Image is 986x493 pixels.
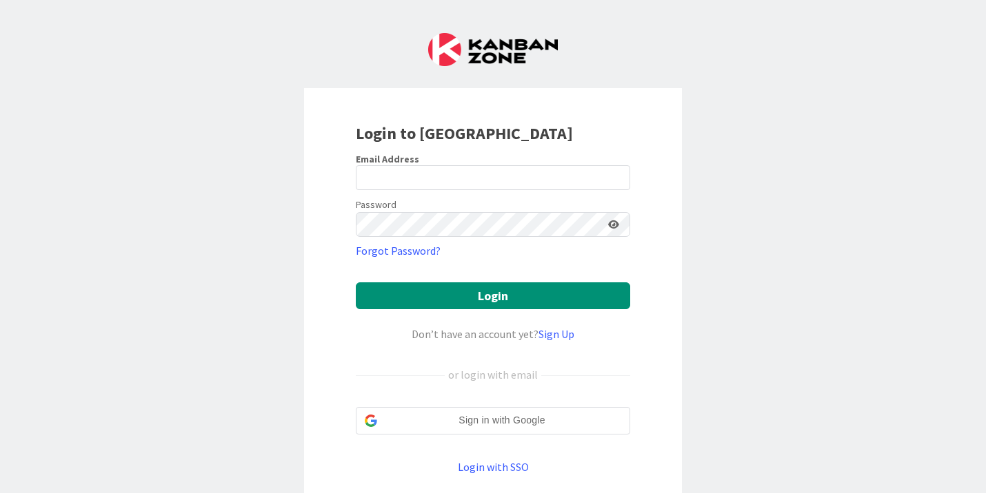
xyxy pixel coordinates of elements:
label: Password [356,198,396,212]
label: Email Address [356,153,419,165]
a: Login with SSO [458,460,529,474]
button: Login [356,282,630,309]
a: Forgot Password? [356,242,441,259]
b: Login to [GEOGRAPHIC_DATA] [356,123,573,144]
img: Kanban Zone [428,33,558,66]
span: Sign in with Google [383,413,621,428]
div: or login with email [445,366,541,383]
a: Sign Up [539,327,574,341]
div: Don’t have an account yet? [356,326,630,342]
div: Sign in with Google [356,407,630,434]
